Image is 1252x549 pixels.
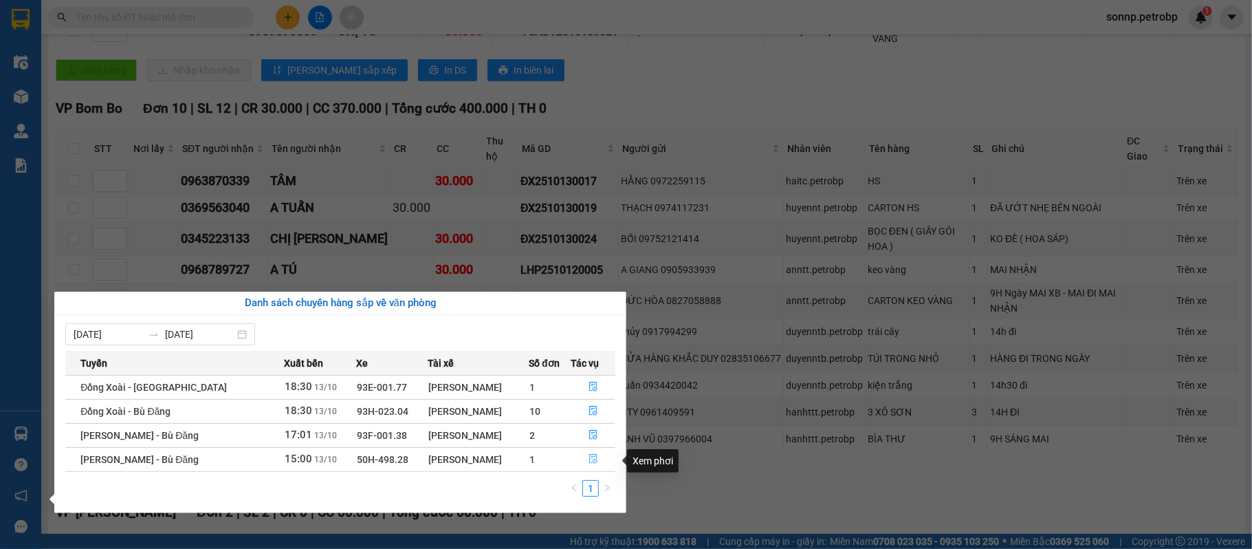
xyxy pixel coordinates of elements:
span: Số đơn [529,356,560,371]
div: VP Bom Bo [12,12,98,45]
span: Gửi: [12,13,33,28]
div: Xem phơi [627,449,679,473]
div: HẢO [107,45,201,61]
span: 10 [529,406,540,417]
span: swap-right [149,329,160,340]
div: Danh sách chuyến hàng sắp về văn phòng [65,295,615,312]
button: right [599,480,615,497]
span: [PERSON_NAME] - Bù Đăng [80,430,199,441]
span: 93H-023.04 [358,406,409,417]
span: Xe [357,356,369,371]
span: file-done [589,382,598,393]
span: [PERSON_NAME] - Bù Đăng [80,454,199,465]
span: Đồng Xoài - Bù Đăng [80,406,171,417]
span: Tác vụ [571,356,600,371]
span: CR : [10,90,32,105]
span: 1 [529,454,535,465]
li: Previous Page [566,480,582,497]
button: file-done [572,400,615,422]
div: [PERSON_NAME] [428,428,528,443]
span: 93F-001.38 [358,430,408,441]
span: 93E-001.77 [358,382,408,393]
span: 50H-498.28 [358,454,409,465]
span: file-done [589,430,598,441]
div: [PERSON_NAME] [428,452,528,467]
span: Xuất bến [284,356,323,371]
button: file-done [572,449,615,471]
span: Nhận: [107,13,140,28]
span: to [149,329,160,340]
div: VP Quận 5 [107,12,201,45]
div: QUỐC THI [12,45,98,61]
span: file-done [589,406,598,417]
span: 17:01 [285,429,312,441]
span: right [603,484,611,492]
div: [PERSON_NAME] [428,404,528,419]
span: 18:30 [285,405,312,417]
span: file-done [589,454,598,465]
input: Đến ngày [165,327,234,342]
a: 1 [583,481,598,496]
span: 2 [529,430,535,441]
span: Tuyến [80,356,107,371]
span: 13/10 [314,455,337,464]
span: Đồng Xoài - [GEOGRAPHIC_DATA] [80,382,227,393]
span: 18:30 [285,380,312,393]
button: left [566,480,582,497]
li: Next Page [599,480,615,497]
button: file-done [572,376,615,398]
input: Từ ngày [74,327,143,342]
li: 1 [582,480,599,497]
span: 13/10 [314,383,337,392]
span: Tài xế [428,356,454,371]
span: left [570,484,578,492]
span: 1 [529,382,535,393]
button: file-done [572,424,615,446]
span: 13/10 [314,431,337,440]
div: 60.000 [10,89,100,105]
span: 15:00 [285,453,312,465]
span: 13/10 [314,407,337,416]
div: [PERSON_NAME] [428,380,528,395]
